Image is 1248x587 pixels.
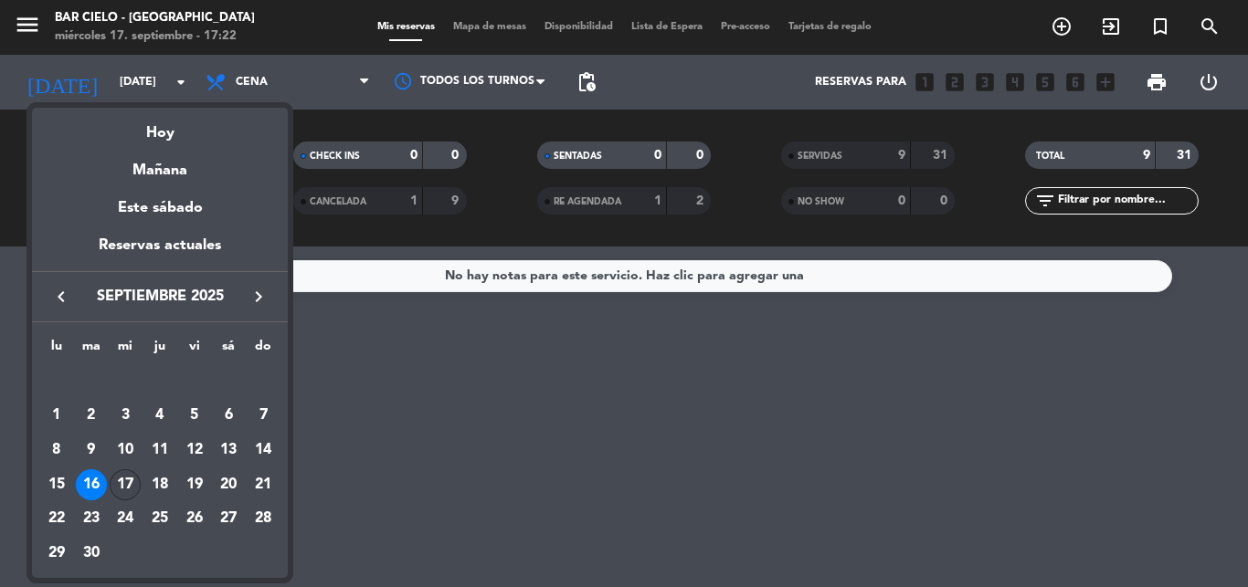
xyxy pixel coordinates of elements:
td: 12 de septiembre de 2025 [177,433,212,467]
th: domingo [246,336,280,364]
td: 28 de septiembre de 2025 [246,502,280,537]
th: sábado [212,336,247,364]
div: 4 [144,400,175,431]
th: lunes [39,336,74,364]
td: SEP. [39,364,280,399]
td: 24 de septiembre de 2025 [108,502,143,537]
div: 10 [110,435,141,466]
td: 25 de septiembre de 2025 [143,502,177,537]
div: 23 [76,504,107,535]
div: Hoy [32,108,288,145]
div: 21 [248,469,279,500]
div: 15 [41,469,72,500]
td: 3 de septiembre de 2025 [108,399,143,434]
div: 2 [76,400,107,431]
div: 3 [110,400,141,431]
td: 8 de septiembre de 2025 [39,433,74,467]
td: 1 de septiembre de 2025 [39,399,74,434]
td: 16 de septiembre de 2025 [74,467,109,502]
i: keyboard_arrow_right [248,286,270,308]
td: 14 de septiembre de 2025 [246,433,280,467]
th: miércoles [108,336,143,364]
div: Este sábado [32,183,288,234]
div: 9 [76,435,107,466]
td: 10 de septiembre de 2025 [108,433,143,467]
div: 14 [248,435,279,466]
div: 8 [41,435,72,466]
div: 29 [41,538,72,569]
td: 20 de septiembre de 2025 [212,467,247,502]
div: 28 [248,504,279,535]
td: 30 de septiembre de 2025 [74,536,109,571]
div: 19 [179,469,210,500]
div: 22 [41,504,72,535]
div: 18 [144,469,175,500]
div: 30 [76,538,107,569]
td: 4 de septiembre de 2025 [143,399,177,434]
div: 26 [179,504,210,535]
td: 27 de septiembre de 2025 [212,502,247,537]
th: martes [74,336,109,364]
div: 16 [76,469,107,500]
div: 6 [213,400,244,431]
td: 23 de septiembre de 2025 [74,502,109,537]
td: 22 de septiembre de 2025 [39,502,74,537]
td: 9 de septiembre de 2025 [74,433,109,467]
td: 26 de septiembre de 2025 [177,502,212,537]
th: viernes [177,336,212,364]
td: 2 de septiembre de 2025 [74,399,109,434]
div: 5 [179,400,210,431]
th: jueves [143,336,177,364]
div: 11 [144,435,175,466]
div: 7 [248,400,279,431]
div: 20 [213,469,244,500]
td: 18 de septiembre de 2025 [143,467,177,502]
button: keyboard_arrow_right [242,285,275,309]
div: 17 [110,469,141,500]
td: 11 de septiembre de 2025 [143,433,177,467]
span: septiembre 2025 [78,285,242,309]
td: 15 de septiembre de 2025 [39,467,74,502]
td: 29 de septiembre de 2025 [39,536,74,571]
div: Mañana [32,145,288,183]
div: 1 [41,400,72,431]
td: 7 de septiembre de 2025 [246,399,280,434]
div: 12 [179,435,210,466]
td: 5 de septiembre de 2025 [177,399,212,434]
td: 19 de septiembre de 2025 [177,467,212,502]
div: Reservas actuales [32,234,288,271]
div: 24 [110,504,141,535]
div: 13 [213,435,244,466]
i: keyboard_arrow_left [50,286,72,308]
td: 17 de septiembre de 2025 [108,467,143,502]
div: 25 [144,504,175,535]
td: 21 de septiembre de 2025 [246,467,280,502]
td: 13 de septiembre de 2025 [212,433,247,467]
button: keyboard_arrow_left [45,285,78,309]
td: 6 de septiembre de 2025 [212,399,247,434]
div: 27 [213,504,244,535]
